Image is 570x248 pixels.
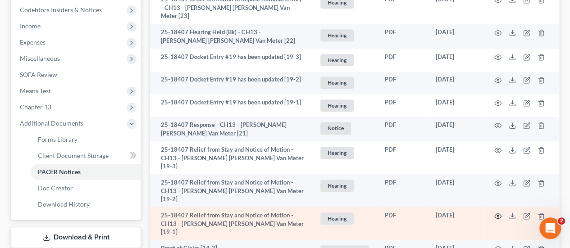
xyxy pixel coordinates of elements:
span: Expenses [20,38,46,46]
span: Hearing [320,99,354,112]
td: [DATE] [429,174,483,207]
span: Notice [320,122,351,134]
td: [DATE] [429,207,483,240]
a: Hearing [319,75,370,90]
span: Miscellaneous [20,54,60,62]
td: PDF [378,49,429,72]
td: [DATE] [429,49,483,72]
td: PDF [378,24,429,49]
span: Forms Library [38,135,78,143]
span: Additional Documents [20,119,83,127]
span: PACER Notices [38,168,81,176]
span: Hearing [320,180,354,192]
a: PACER Notices [31,164,141,180]
td: [DATE] [429,24,483,49]
a: Notice [319,121,370,135]
a: Doc Creator [31,180,141,196]
td: PDF [378,94,429,117]
a: Forms Library [31,131,141,148]
a: Hearing [319,53,370,68]
iframe: Intercom live chat [539,217,561,239]
td: 25-18407 Docket Entry #19 has been updated [19-2] [150,72,312,95]
td: 25-18407 Relief from Stay and Notice of Motion - CH13 - [PERSON_NAME] [PERSON_NAME] Van Meter [19-2] [150,174,312,207]
span: Download History [38,200,90,208]
td: [DATE] [429,72,483,95]
a: Download History [31,196,141,212]
td: 25-18407 Relief from Stay and Notice of Motion - CH13 - [PERSON_NAME] [PERSON_NAME] Van Meter [19-3] [150,141,312,174]
span: Client Document Storage [38,152,109,159]
td: PDF [378,72,429,95]
td: [DATE] [429,141,483,174]
span: Income [20,22,41,30]
span: Chapter 13 [20,103,51,111]
td: PDF [378,174,429,207]
td: 25-18407 Response - CH13 - [PERSON_NAME] [PERSON_NAME] Van Meter [21] [150,117,312,142]
span: Hearing [320,29,354,41]
span: Codebtors Insiders & Notices [20,6,102,14]
span: Hearing [320,77,354,89]
td: PDF [378,117,429,142]
a: Download & Print [11,227,141,248]
span: SOFA Review [20,71,57,78]
td: 25-18407 Hearing Held (Bk) - CH13 - [PERSON_NAME] [PERSON_NAME] Van Meter [22] [150,24,312,49]
a: Hearing [319,145,370,160]
span: 2 [558,217,565,225]
td: [DATE] [429,94,483,117]
a: Hearing [319,28,370,43]
a: SOFA Review [13,67,141,83]
a: Hearing [319,98,370,113]
td: 25-18407 Docket Entry #19 has been updated [19-3] [150,49,312,72]
span: Hearing [320,147,354,159]
span: Hearing [320,212,354,225]
a: Client Document Storage [31,148,141,164]
span: Means Test [20,87,51,95]
td: 25-18407 Relief from Stay and Notice of Motion - CH13 - [PERSON_NAME] [PERSON_NAME] Van Meter [19-1] [150,207,312,240]
a: Hearing [319,211,370,226]
span: Hearing [320,54,354,66]
td: PDF [378,207,429,240]
td: [DATE] [429,117,483,142]
a: Hearing [319,178,370,193]
td: PDF [378,141,429,174]
td: 25-18407 Docket Entry #19 has been updated [19-1] [150,94,312,117]
span: Doc Creator [38,184,73,192]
